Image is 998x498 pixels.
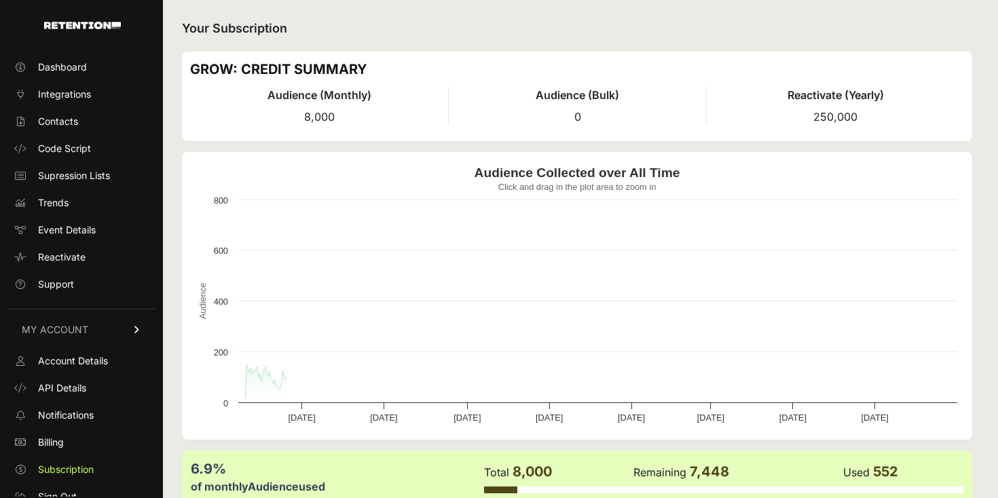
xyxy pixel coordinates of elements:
[214,347,228,358] text: 200
[22,323,88,337] span: MY ACCOUNT
[779,413,807,423] text: [DATE]
[690,463,729,480] span: 7,448
[484,465,509,479] label: Total
[248,480,299,493] label: Audience
[498,182,657,192] text: Click and drag in the plot area to zoom in
[697,413,724,423] text: [DATE]
[38,250,86,264] span: Reactivate
[618,413,645,423] text: [DATE]
[8,138,155,159] a: Code Script
[475,166,680,180] text: Audience Collected over All Time
[574,110,581,123] span: 0
[191,459,483,478] div: 6.9%
[191,478,483,495] div: of monthly used
[862,413,889,423] text: [DATE]
[513,463,552,480] span: 8,000
[8,273,155,295] a: Support
[38,60,87,74] span: Dashboard
[223,398,228,408] text: 0
[813,110,857,123] span: 250,000
[44,22,121,29] img: Retention.com
[454,413,481,423] text: [DATE]
[38,463,94,476] span: Subscription
[8,404,155,426] a: Notifications
[8,432,155,453] a: Billing
[8,192,155,214] a: Trends
[8,165,155,187] a: Supression Lists
[214,195,228,206] text: 800
[8,56,155,78] a: Dashboard
[38,277,74,291] span: Support
[38,408,94,422] span: Notifications
[214,296,228,307] text: 400
[8,219,155,241] a: Event Details
[38,115,78,128] span: Contacts
[190,87,448,103] h4: Audience (Monthly)
[707,87,964,103] h4: Reactivate (Yearly)
[288,413,315,423] text: [DATE]
[38,169,110,183] span: Supression Lists
[38,88,91,101] span: Integrations
[843,465,870,479] label: Used
[38,223,96,237] span: Event Details
[8,377,155,399] a: API Details
[536,413,563,423] text: [DATE]
[873,463,898,480] span: 552
[38,142,91,155] span: Code Script
[633,465,686,479] label: Remaining
[38,436,64,449] span: Billing
[38,354,108,368] span: Account Details
[8,309,155,350] a: MY ACCOUNT
[449,87,706,103] h4: Audience (Bulk)
[214,246,228,256] text: 600
[304,110,335,123] span: 8,000
[8,111,155,132] a: Contacts
[190,60,964,79] h3: GROW: CREDIT SUMMARY
[198,283,208,319] text: Audience
[38,196,69,210] span: Trends
[182,19,972,38] h2: Your Subscription
[8,83,155,105] a: Integrations
[8,246,155,268] a: Reactivate
[8,459,155,480] a: Subscription
[370,413,397,423] text: [DATE]
[190,160,964,432] svg: Audience Collected over All Time
[38,381,86,395] span: API Details
[8,350,155,372] a: Account Details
